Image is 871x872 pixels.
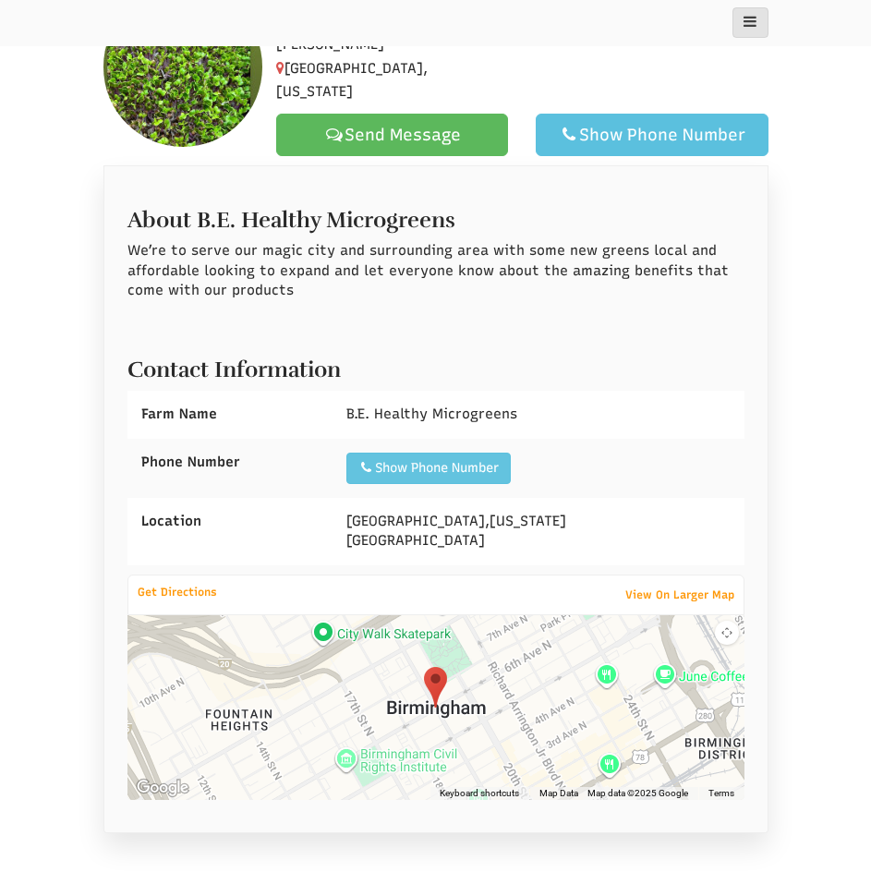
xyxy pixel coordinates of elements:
[276,114,508,156] a: Send Message
[127,498,333,545] div: Location
[103,165,768,166] ul: Profile Tabs
[708,787,734,800] a: Terms (opens in new tab)
[539,787,578,800] button: Map Data
[587,787,688,800] span: Map data ©2025 Google
[715,621,739,645] button: Map camera controls
[127,241,744,300] p: We’re to serve our magic city and surrounding area with some new greens local and affordable look...
[132,776,193,800] a: Open this area in Google Maps (opens a new window)
[127,199,744,232] h2: About B.E. Healthy Microgreens
[127,348,744,381] h2: Contact Information
[616,582,744,608] a: View On Larger Map
[551,124,752,146] div: Show Phone Number
[128,581,226,603] a: Get Directions
[732,7,768,38] button: main_menu
[440,787,519,800] button: Keyboard shortcuts
[333,498,744,565] div: , [GEOGRAPHIC_DATA]
[127,391,333,438] div: Farm Name
[490,513,566,529] span: [US_STATE]
[358,459,499,478] div: Show Phone Number
[346,406,517,422] span: B.E. Healthy Microgreens
[276,60,428,101] span: [GEOGRAPHIC_DATA], [US_STATE]
[127,439,333,486] div: Phone Number
[132,776,193,800] img: Google
[346,513,485,529] span: [GEOGRAPHIC_DATA]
